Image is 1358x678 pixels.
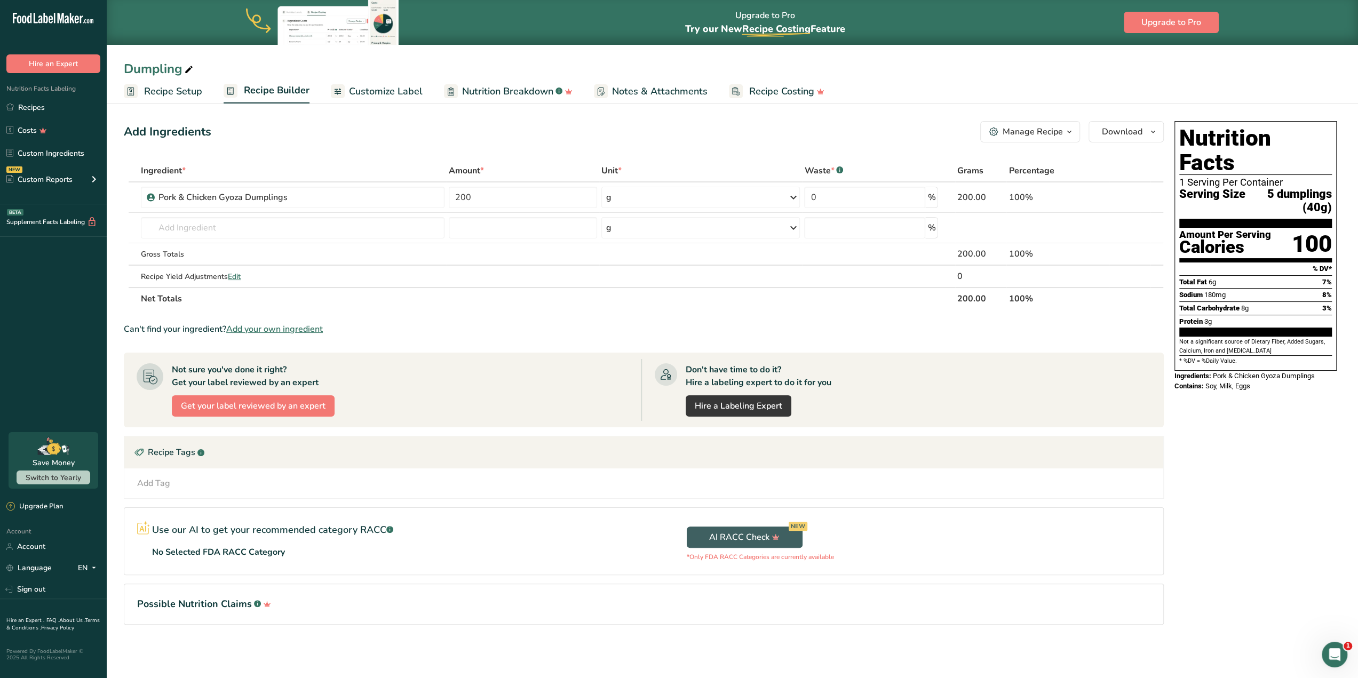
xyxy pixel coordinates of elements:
span: 5 dumplings (40g) [1245,188,1332,214]
button: Upgrade to Pro [1124,12,1219,33]
span: 3g [1204,317,1212,325]
div: 100% [1008,248,1107,260]
iframe: Intercom live chat [1322,642,1347,667]
span: Recipe Setup [144,84,202,99]
span: Sodium [1179,291,1203,299]
a: Language [6,559,52,577]
span: 8g [1241,304,1249,312]
button: Manage Recipe [980,121,1080,142]
div: Upgrade to Pro [685,1,845,45]
a: Customize Label [331,79,423,103]
th: 100% [1006,287,1109,309]
span: 3% [1322,304,1332,312]
div: 200.00 [957,191,1004,204]
span: AI RACC Check [709,531,780,544]
a: Notes & Attachments [594,79,708,103]
div: 100 [1292,230,1332,258]
div: Calories [1179,240,1271,255]
div: 1 Serving Per Container [1179,177,1332,188]
div: Waste [804,164,843,177]
div: Amount Per Serving [1179,230,1271,240]
span: Customize Label [349,84,423,99]
span: Upgrade to Pro [1141,16,1201,29]
th: Net Totals [139,287,955,309]
span: 6g [1209,278,1216,286]
div: g [606,221,612,234]
a: Hire a Labeling Expert [686,395,791,417]
p: *Only FDA RACC Categories are currently available [687,552,834,562]
span: 1 [1344,642,1352,650]
span: Notes & Attachments [612,84,708,99]
div: Upgrade Plan [6,501,63,512]
div: Save Money [33,457,75,468]
input: Add Ingredient [141,217,444,238]
a: FAQ . [46,617,59,624]
div: Pork & Chicken Gyoza Dumplings [158,191,292,204]
div: g [606,191,612,204]
button: Get your label reviewed by an expert [172,395,335,417]
th: 200.00 [955,287,1006,309]
span: Ingredient [141,164,186,177]
button: AI RACC Check NEW [687,527,803,548]
a: Hire an Expert . [6,617,44,624]
button: Switch to Yearly [17,470,90,484]
span: Get your label reviewed by an expert [181,400,325,412]
span: Contains: [1174,382,1204,390]
p: No Selected FDA RACC Category [152,546,285,559]
div: Recipe Tags [124,436,1163,468]
button: Hire an Expert [6,54,100,73]
span: Grams [957,164,983,177]
span: Total Carbohydrate [1179,304,1240,312]
div: Custom Reports [6,174,73,185]
div: Powered By FoodLabelMaker © 2025 All Rights Reserved [6,648,100,661]
a: Recipe Setup [124,79,202,103]
div: Dumpling [124,59,195,78]
div: Not sure you've done it right? Get your label reviewed by an expert [172,363,319,389]
a: Recipe Costing [729,79,824,103]
div: NEW [6,166,22,173]
span: Ingredients: [1174,372,1211,380]
div: Manage Recipe [1003,125,1063,138]
span: Try our New Feature [685,22,845,35]
div: 100% [1008,191,1107,204]
a: Nutrition Breakdown [444,79,573,103]
section: % DV* [1179,262,1332,275]
span: Download [1102,125,1142,138]
a: Privacy Policy [41,624,74,632]
p: Use our AI to get your recommended category RACC [152,523,393,537]
div: Add Ingredients [124,123,211,141]
section: * %DV = %Daily Value. [1179,355,1332,365]
div: Don't have time to do it? Hire a labeling expert to do it for you [686,363,831,389]
span: Pork & Chicken Gyoza Dumplings [1213,372,1315,380]
span: 8% [1322,291,1332,299]
a: Terms & Conditions . [6,617,100,632]
span: Recipe Costing [742,22,810,35]
div: BETA [7,209,23,216]
div: NEW [789,522,807,531]
button: Download [1089,121,1164,142]
div: Can't find your ingredient? [124,323,1164,336]
div: EN [78,562,100,575]
div: Recipe Yield Adjustments [141,271,444,282]
span: Switch to Yearly [26,473,81,483]
div: Add Tag [137,477,170,490]
span: Protein [1179,317,1203,325]
section: Not a significant source of Dietary Fiber, Added Sugars, Calcium, Iron and [MEDICAL_DATA] [1179,338,1332,355]
span: 180mg [1204,291,1226,299]
span: Recipe Builder [244,83,309,98]
span: Edit [228,272,241,282]
span: Total Fat [1179,278,1207,286]
div: 200.00 [957,248,1004,260]
span: Percentage [1008,164,1054,177]
span: Nutrition Breakdown [462,84,553,99]
div: Gross Totals [141,249,444,260]
span: Amount [449,164,484,177]
span: Unit [601,164,622,177]
span: Soy, Milk, Eggs [1205,382,1250,390]
a: About Us . [59,617,85,624]
a: Recipe Builder [224,78,309,104]
div: 0 [957,270,1004,283]
span: Add your own ingredient [226,323,323,336]
span: 7% [1322,278,1332,286]
span: Serving Size [1179,188,1245,214]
